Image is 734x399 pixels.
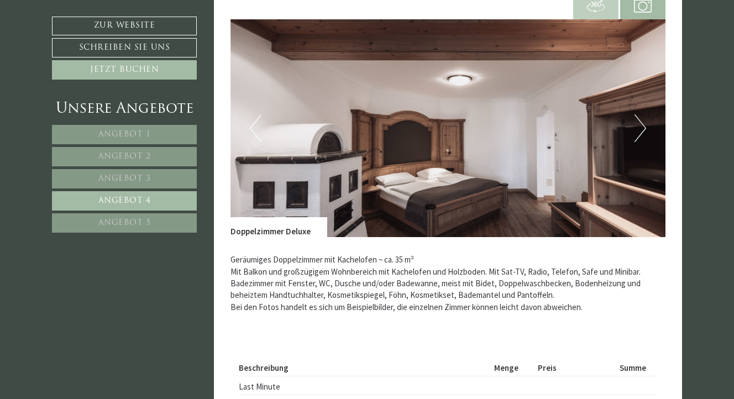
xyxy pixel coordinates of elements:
div: Unsere Angebote [52,99,197,119]
a: Jetzt buchen [52,60,197,80]
th: Summe [615,360,657,376]
div: Guten Tag, wie können wir Ihnen helfen? [8,29,163,61]
td: Last Minute [239,376,490,395]
p: Geräumiges Doppelzimmer mit Kachelofen ~ ca. 35 m² Mit Balkon und großzügigem Wohnbereich mit Kac... [230,254,666,313]
button: Previous [250,114,261,142]
small: 09:28 [17,51,158,59]
a: Zur Website [52,17,197,35]
button: Next [635,114,646,142]
div: Doppelzimmer Deluxe [230,217,327,237]
th: Beschreibung [239,360,490,376]
span: Angebot 2 [98,153,151,161]
button: Senden [364,291,436,311]
span: Angebot 5 [98,219,151,227]
div: Freitag [196,8,239,26]
span: Angebot 4 [98,197,151,205]
img: image [230,19,666,237]
a: Schreiben Sie uns [52,38,197,57]
div: Montis – Active Nature Spa [17,32,158,40]
span: Angebot 3 [98,175,151,183]
th: Preis [533,360,615,376]
th: Menge [490,360,533,376]
span: Angebot 1 [98,130,151,139]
